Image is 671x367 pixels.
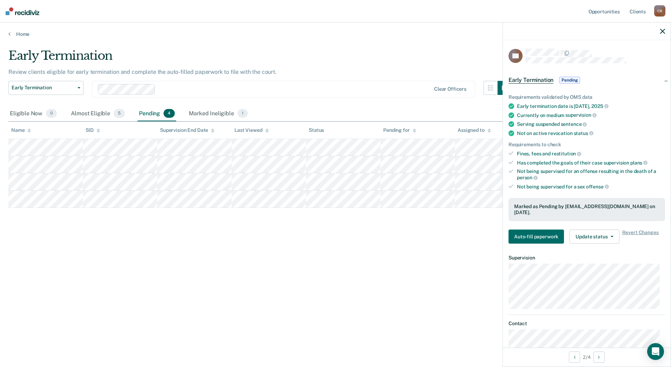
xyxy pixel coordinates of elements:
div: Pending for [383,127,416,133]
span: restitution [552,151,581,156]
dt: Contact [509,321,665,327]
div: Marked as Pending by [EMAIL_ADDRESS][DOMAIN_NAME] on [DATE]. [514,204,659,215]
span: Early Termination [12,85,75,91]
span: Pending [559,77,580,84]
div: Early termination date is [DATE], [517,103,665,109]
div: Last Viewed [234,127,268,133]
div: C R [654,5,665,17]
button: Next Opportunity [593,352,605,363]
div: Name [11,127,31,133]
div: Marked Ineligible [187,106,249,122]
span: plans [630,160,647,166]
a: Home [8,31,663,37]
span: status [574,130,593,136]
span: person [517,175,538,180]
div: Not on active revocation [517,130,665,136]
button: Auto-fill paperwork [509,230,564,244]
span: 4 [164,109,175,118]
span: sentence [561,121,587,127]
div: Early TerminationPending [503,69,671,91]
button: Previous Opportunity [569,352,580,363]
p: Review clients eligible for early termination and complete the auto-filled paperwork to file with... [8,69,277,75]
span: 1 [238,109,248,118]
div: 2 / 4 [503,348,671,366]
a: Navigate to form link [509,230,567,244]
div: Supervision End Date [160,127,214,133]
div: Has completed the goals of their case supervision [517,160,665,166]
div: Almost Eligible [69,106,126,122]
div: Serving suspended [517,121,665,127]
span: Early Termination [509,77,553,84]
img: Recidiviz [6,7,39,15]
div: SID [86,127,100,133]
div: Eligible Now [8,106,58,122]
div: Not being supervised for an offense resulting in the death of a [517,168,665,180]
div: Status [309,127,324,133]
div: Pending [138,106,176,122]
dt: Supervision [509,255,665,261]
span: 5 [114,109,125,118]
div: Assigned to [458,127,491,133]
div: Fines, fees and [517,150,665,157]
div: Requirements validated by OMS data [509,94,665,100]
span: supervision [565,112,596,118]
div: Clear officers [434,86,466,92]
div: Open Intercom Messenger [647,343,664,360]
div: Currently on medium [517,112,665,118]
div: Not being supervised for a sex [517,183,665,190]
span: offense [586,184,609,189]
div: Requirements to check [509,142,665,148]
span: 0 [46,109,57,118]
span: Revert Changes [622,230,659,244]
div: Early Termination [8,49,512,69]
button: Update status [570,230,619,244]
span: 2025 [591,103,608,109]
